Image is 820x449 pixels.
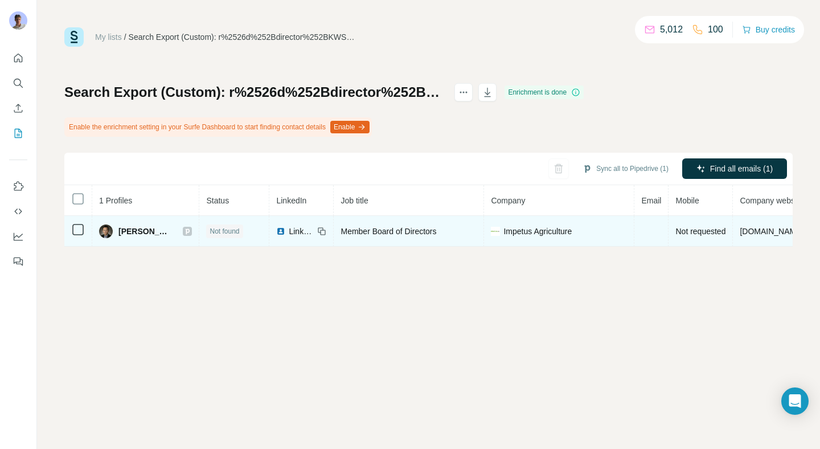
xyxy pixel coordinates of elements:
button: actions [454,83,473,101]
button: Use Surfe API [9,201,27,222]
div: Enable the enrichment setting in your Surfe Dashboard to start finding contact details [64,117,372,137]
span: LinkedIn [289,226,314,237]
button: Enrich CSV [9,98,27,119]
div: Search Export (Custom): r%2526d%252Bdirector%252BKWS - [DATE] 15:55 [129,31,356,43]
img: Avatar [9,11,27,30]
img: LinkedIn logo [276,227,285,236]
span: Member Board of Directors [341,227,436,236]
span: Email [641,196,661,205]
button: Sync all to Pipedrive (1) [575,160,676,177]
span: [DOMAIN_NAME] [740,227,803,236]
button: Search [9,73,27,93]
button: Buy credits [742,22,795,38]
p: 100 [708,23,723,36]
span: Job title [341,196,368,205]
button: Enable [330,121,370,133]
p: 5,012 [660,23,683,36]
button: Dashboard [9,226,27,247]
span: Mobile [675,196,699,205]
img: Surfe Logo [64,27,84,47]
span: Company website [740,196,803,205]
button: My lists [9,123,27,144]
span: Impetus Agriculture [503,226,572,237]
a: My lists [95,32,122,42]
button: Feedback [9,251,27,272]
span: Find all emails (1) [710,163,773,174]
div: Open Intercom Messenger [781,387,809,415]
span: LinkedIn [276,196,306,205]
span: 1 Profiles [99,196,132,205]
button: Use Surfe on LinkedIn [9,176,27,197]
img: company-logo [491,227,500,236]
button: Quick start [9,48,27,68]
div: Enrichment is done [505,85,584,99]
span: [PERSON_NAME] [118,226,171,237]
li: / [124,31,126,43]
img: Avatar [99,224,113,238]
span: Not requested [675,227,725,236]
h1: Search Export (Custom): r%2526d%252Bdirector%252BKWS - [DATE] 15:55 [64,83,444,101]
span: Not found [210,226,239,236]
button: Find all emails (1) [682,158,787,179]
span: Company [491,196,525,205]
span: Status [206,196,229,205]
